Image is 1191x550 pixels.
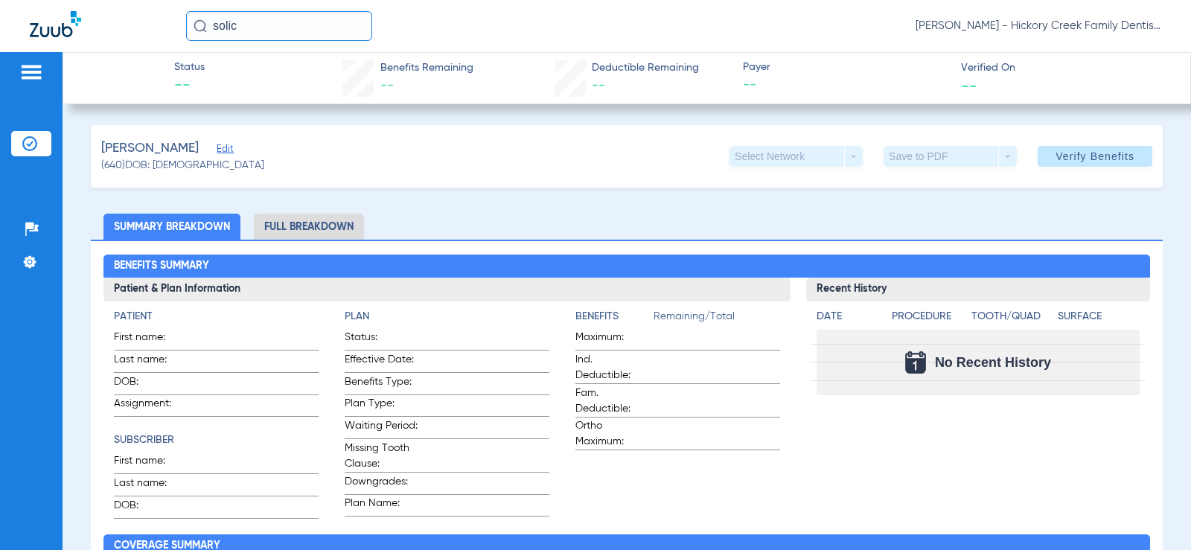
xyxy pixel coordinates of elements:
span: Assignment: [114,396,187,416]
span: -- [174,76,205,97]
h2: Benefits Summary [103,255,1149,278]
span: Benefits Type: [345,374,418,394]
span: DOB: [114,374,187,394]
span: Remaining/Total [654,309,780,330]
h4: Surface [1058,309,1139,324]
span: -- [961,77,977,93]
img: Calendar [905,351,926,374]
span: -- [380,79,394,92]
app-breakdown-title: Date [817,309,879,330]
span: [PERSON_NAME] - Hickory Creek Family Dentistry [916,19,1161,33]
span: [PERSON_NAME] [101,139,199,158]
span: Effective Date: [345,352,418,372]
span: DOB: [114,498,187,518]
span: First name: [114,330,187,350]
span: Plan Name: [345,496,418,516]
img: Search Icon [194,19,207,33]
span: Last name: [114,476,187,496]
span: Last name: [114,352,187,372]
span: First name: [114,453,187,473]
h4: Subscriber [114,432,319,448]
span: Deductible Remaining [592,60,699,76]
img: Zuub Logo [30,11,81,37]
span: Fam. Deductible: [575,386,648,417]
span: Status: [345,330,418,350]
h4: Benefits [575,309,654,324]
span: Downgrades: [345,474,418,494]
input: Search for patients [186,11,372,41]
h3: Patient & Plan Information [103,278,791,301]
h4: Tooth/Quad [971,309,1053,324]
span: Payer [743,60,948,75]
span: No Recent History [935,355,1051,370]
app-breakdown-title: Tooth/Quad [971,309,1053,330]
li: Summary Breakdown [103,214,240,240]
span: Waiting Period: [345,418,418,438]
span: Missing Tooth Clause: [345,441,418,472]
app-breakdown-title: Procedure [892,309,965,330]
li: Full Breakdown [254,214,364,240]
app-breakdown-title: Surface [1058,309,1139,330]
span: Ortho Maximum: [575,418,648,450]
button: Verify Benefits [1038,146,1152,167]
h4: Procedure [892,309,965,324]
span: Plan Type: [345,396,418,416]
span: Maximum: [575,330,648,350]
span: Status [174,60,205,75]
span: -- [592,79,605,92]
h3: Recent History [806,278,1149,301]
span: Ind. Deductible: [575,352,648,383]
span: Benefits Remaining [380,60,473,76]
span: -- [743,76,948,95]
img: hamburger-icon [19,63,43,81]
app-breakdown-title: Benefits [575,309,654,330]
h4: Date [817,309,879,324]
span: Edit [217,144,230,158]
span: Verify Benefits [1056,150,1134,162]
span: (640) DOB: [DEMOGRAPHIC_DATA] [101,158,264,173]
h4: Plan [345,309,549,324]
span: Verified On [961,60,1166,76]
h4: Patient [114,309,319,324]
